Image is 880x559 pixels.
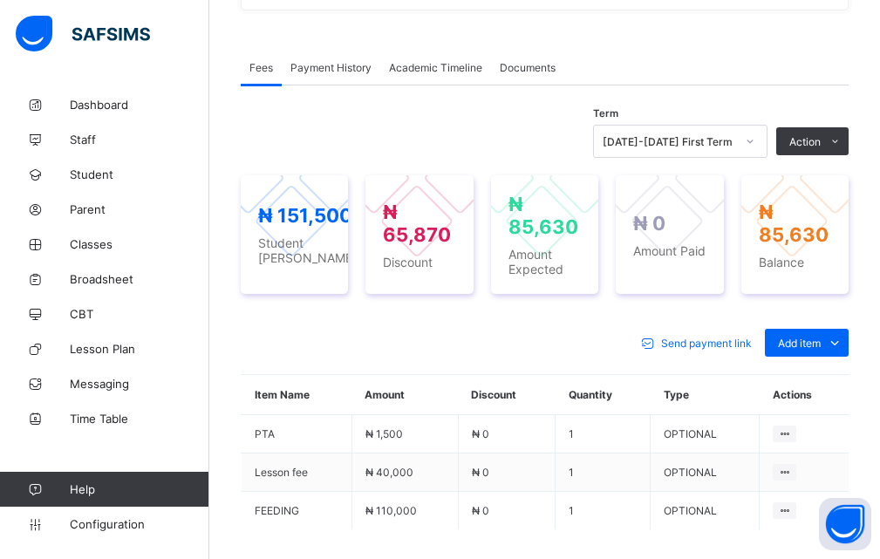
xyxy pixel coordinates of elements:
span: ₦ 0 [472,427,489,440]
th: Quantity [556,375,651,415]
span: Send payment link [661,337,752,350]
span: Student [PERSON_NAME] [258,235,357,265]
span: ₦ 0 [472,466,489,479]
span: Payment History [290,61,372,74]
span: Messaging [70,377,209,391]
td: 1 [556,492,651,530]
span: Parent [70,202,209,216]
span: ₦ 110,000 [365,504,417,517]
span: ₦ 1,500 [365,427,403,440]
span: Broadsheet [70,272,209,286]
span: Fees [249,61,273,74]
span: Classes [70,237,209,251]
span: Help [70,482,208,496]
td: OPTIONAL [651,453,760,492]
span: PTA [255,427,338,440]
th: Actions [760,375,849,415]
button: Open asap [819,498,871,550]
span: Add item [778,337,821,350]
img: safsims [16,16,150,52]
td: 1 [556,453,651,492]
td: 1 [556,415,651,453]
span: Balance [759,255,831,269]
span: Lesson Plan [70,342,209,356]
span: Term [593,107,618,119]
span: CBT [70,307,209,321]
div: [DATE]-[DATE] First Term [603,135,735,148]
span: Configuration [70,517,208,531]
span: Amount Expected [508,247,581,276]
th: Discount [458,375,556,415]
span: Documents [500,61,556,74]
span: Time Table [70,412,209,426]
th: Item Name [242,375,352,415]
span: Student [70,167,209,181]
span: Action [789,135,821,148]
td: OPTIONAL [651,492,760,530]
span: FEEDING [255,504,338,517]
span: Amount Paid [633,243,706,258]
span: ₦ 40,000 [365,466,413,479]
span: Academic Timeline [389,61,482,74]
span: Lesson fee [255,466,338,479]
td: OPTIONAL [651,415,760,453]
span: Dashboard [70,98,209,112]
span: Discount [383,255,455,269]
span: ₦ 0 [472,504,489,517]
th: Type [651,375,760,415]
th: Amount [351,375,458,415]
span: Staff [70,133,209,147]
